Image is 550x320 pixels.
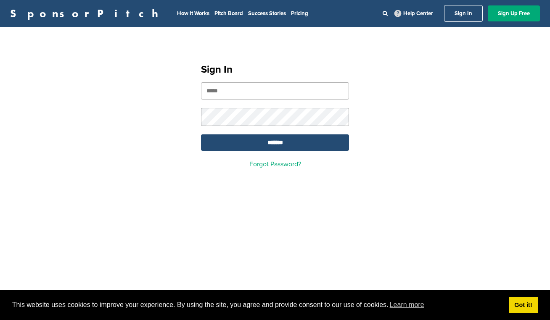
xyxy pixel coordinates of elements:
a: Pricing [291,10,308,17]
a: Help Center [393,8,435,18]
a: Sign Up Free [488,5,540,21]
a: Success Stories [248,10,286,17]
a: Pitch Board [214,10,243,17]
a: Forgot Password? [249,160,301,168]
a: How It Works [177,10,209,17]
a: dismiss cookie message [509,297,538,314]
h1: Sign In [201,62,349,77]
a: Sign In [444,5,483,22]
span: This website uses cookies to improve your experience. By using the site, you agree and provide co... [12,299,502,311]
a: learn more about cookies [389,299,426,311]
a: SponsorPitch [10,8,164,19]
